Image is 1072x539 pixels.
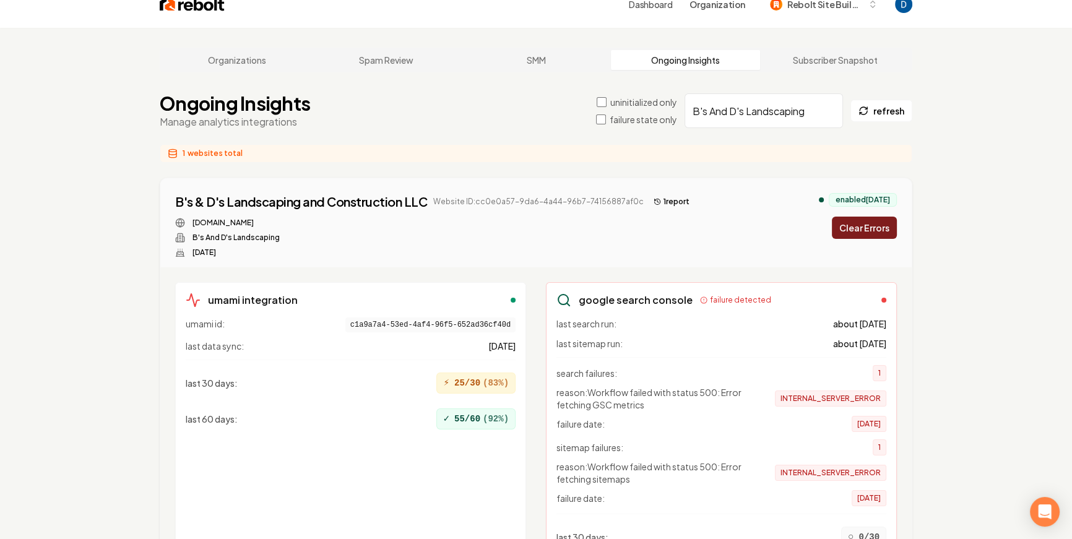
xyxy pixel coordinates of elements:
span: reason: Workflow failed with status 500: Error fetching GSC metrics [556,386,754,411]
span: about [DATE] [833,337,886,350]
div: Website [175,218,694,228]
a: Ongoing Insights [611,50,761,70]
span: c1a9a7a4-53ed-4af4-96f5-652ad36cf40d [345,317,516,332]
span: ( 92 %) [483,413,509,425]
button: refresh [850,100,912,122]
a: Subscriber Snapshot [760,50,910,70]
h1: Ongoing Insights [160,92,310,114]
a: B's & D's Landscaping and Construction LLC [175,193,427,210]
label: failure state only [610,113,677,126]
span: sitemap failures: [556,441,623,454]
button: Clear Errors [832,217,897,239]
span: [DATE] [488,340,516,352]
span: failure date: [556,492,605,504]
div: 25/30 [436,373,516,394]
div: 55/60 [436,408,516,429]
span: 1 [873,439,886,455]
a: Spam Review [312,50,462,70]
label: uninitialized only [610,96,677,108]
span: last 30 days : [186,377,238,389]
span: last sitemap run: [556,337,623,350]
span: ( 83 %) [483,377,509,389]
span: [DATE] [852,490,886,506]
span: last 60 days : [186,413,238,425]
span: 1 [873,365,886,381]
span: umami id: [186,317,225,332]
a: [DOMAIN_NAME] [192,218,254,228]
p: Manage analytics integrations [160,114,310,129]
span: INTERNAL_SERVER_ERROR [775,390,886,407]
span: INTERNAL_SERVER_ERROR [775,465,886,481]
span: ⚡ [443,376,449,390]
span: last data sync: [186,340,244,352]
div: analytics enabled [819,197,824,202]
a: Organizations [162,50,312,70]
h3: umami integration [208,293,298,308]
span: failure date: [556,418,605,430]
span: websites total [188,149,243,158]
span: [DATE] [852,416,886,432]
a: SMM [461,50,611,70]
span: 1 [183,149,185,158]
button: 1report [649,194,694,209]
div: Open Intercom Messenger [1030,497,1060,527]
span: about [DATE] [833,317,886,330]
span: ✓ [443,412,449,426]
h3: google search console [579,293,693,308]
div: enabled [511,298,516,303]
span: reason: Workflow failed with status 500: Error fetching sitemaps [556,460,754,485]
div: failed [881,298,886,303]
span: Website ID: cc0e0a57-9da6-4a44-96b7-74156887af0c [433,197,644,207]
span: failure detected [710,295,771,305]
span: search failures: [556,367,617,379]
div: enabled [DATE] [829,193,897,207]
input: Search by company name or website ID [685,93,843,128]
span: last search run: [556,317,616,330]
